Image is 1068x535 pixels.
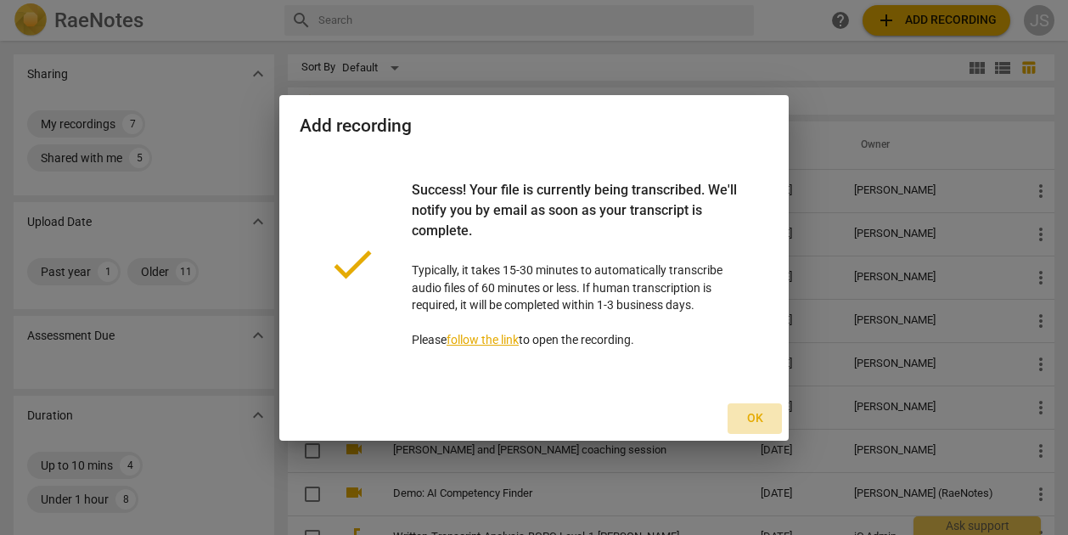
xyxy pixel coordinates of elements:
span: Ok [741,410,768,427]
div: Success! Your file is currently being transcribed. We'll notify you by email as soon as your tran... [412,180,741,262]
h2: Add recording [300,115,768,137]
span: done [327,239,378,290]
a: follow the link [447,333,519,346]
button: Ok [728,403,782,434]
p: Typically, it takes 15-30 minutes to automatically transcribe audio files of 60 minutes or less. ... [412,180,741,349]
